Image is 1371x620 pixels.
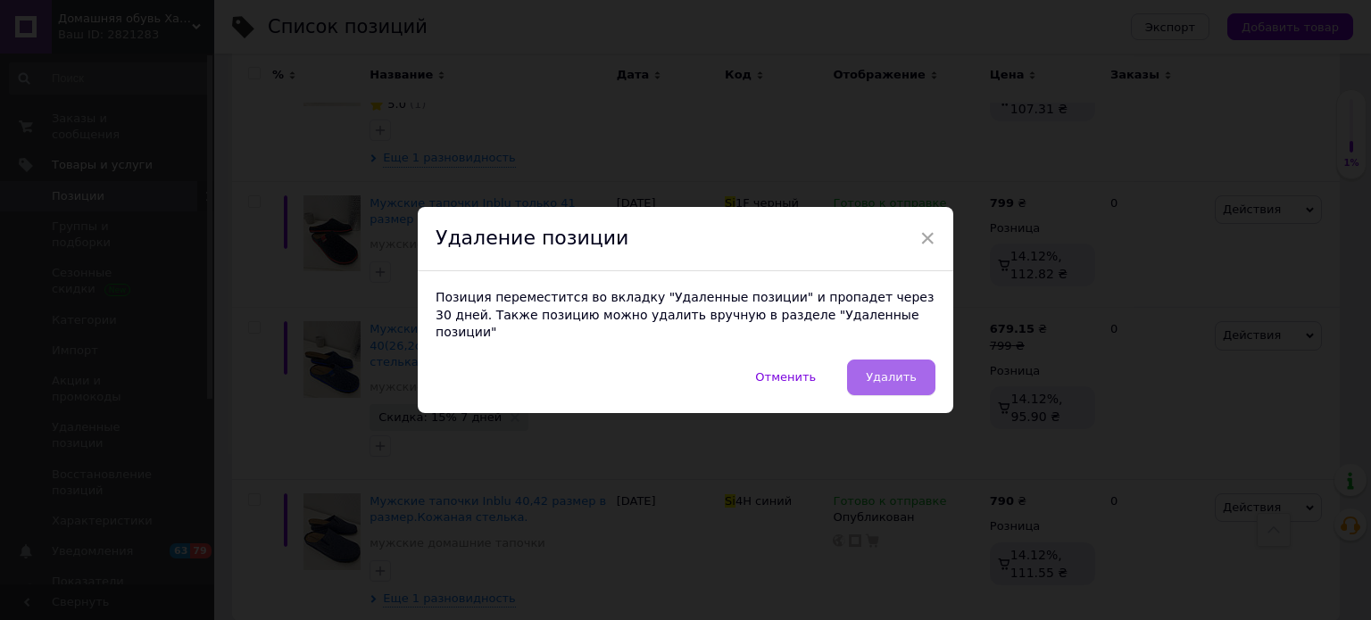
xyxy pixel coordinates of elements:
button: Отменить [736,360,835,395]
span: Удалить [866,370,917,384]
span: Удаление позиции [436,227,628,249]
span: Отменить [755,370,816,384]
span: × [919,223,935,253]
button: Удалить [847,360,935,395]
span: Позиция переместится во вкладку "Удаленные позиции" и пропадет через 30 дней. Также позицию можно... [436,290,934,339]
